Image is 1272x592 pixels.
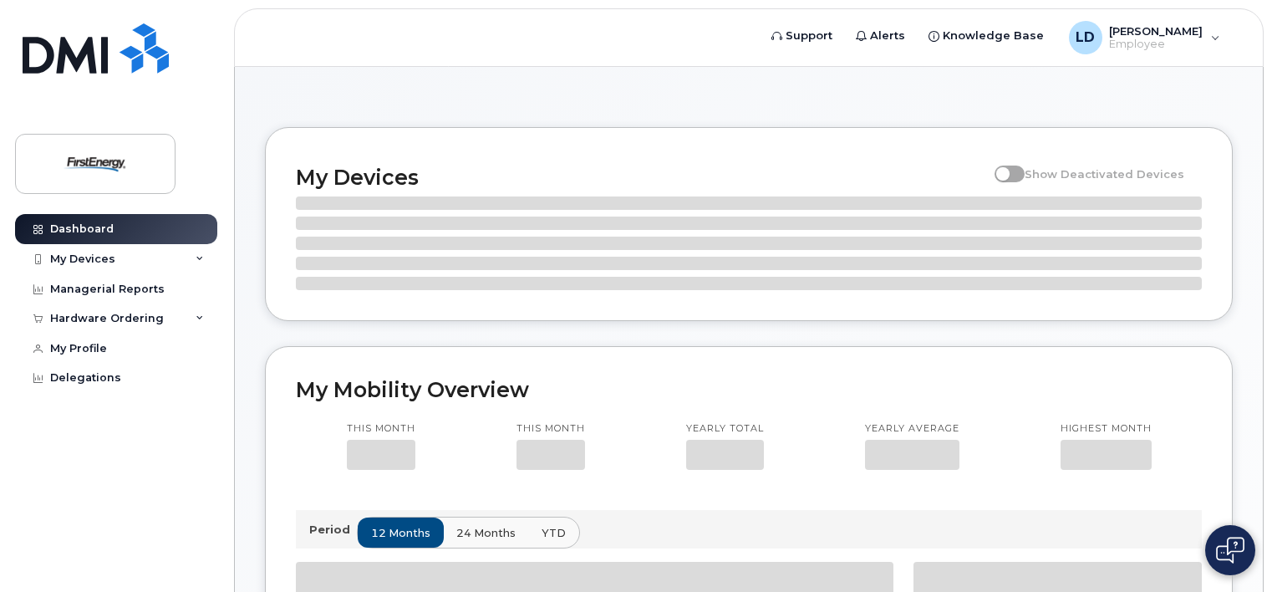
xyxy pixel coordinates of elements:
[516,422,585,436] p: This month
[542,525,566,541] span: YTD
[1216,537,1244,564] img: Open chat
[1061,422,1152,436] p: Highest month
[296,377,1202,402] h2: My Mobility Overview
[347,422,415,436] p: This month
[1025,167,1184,181] span: Show Deactivated Devices
[686,422,764,436] p: Yearly total
[995,158,1008,171] input: Show Deactivated Devices
[865,422,959,436] p: Yearly average
[296,165,986,190] h2: My Devices
[456,525,516,541] span: 24 months
[309,522,357,538] p: Period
